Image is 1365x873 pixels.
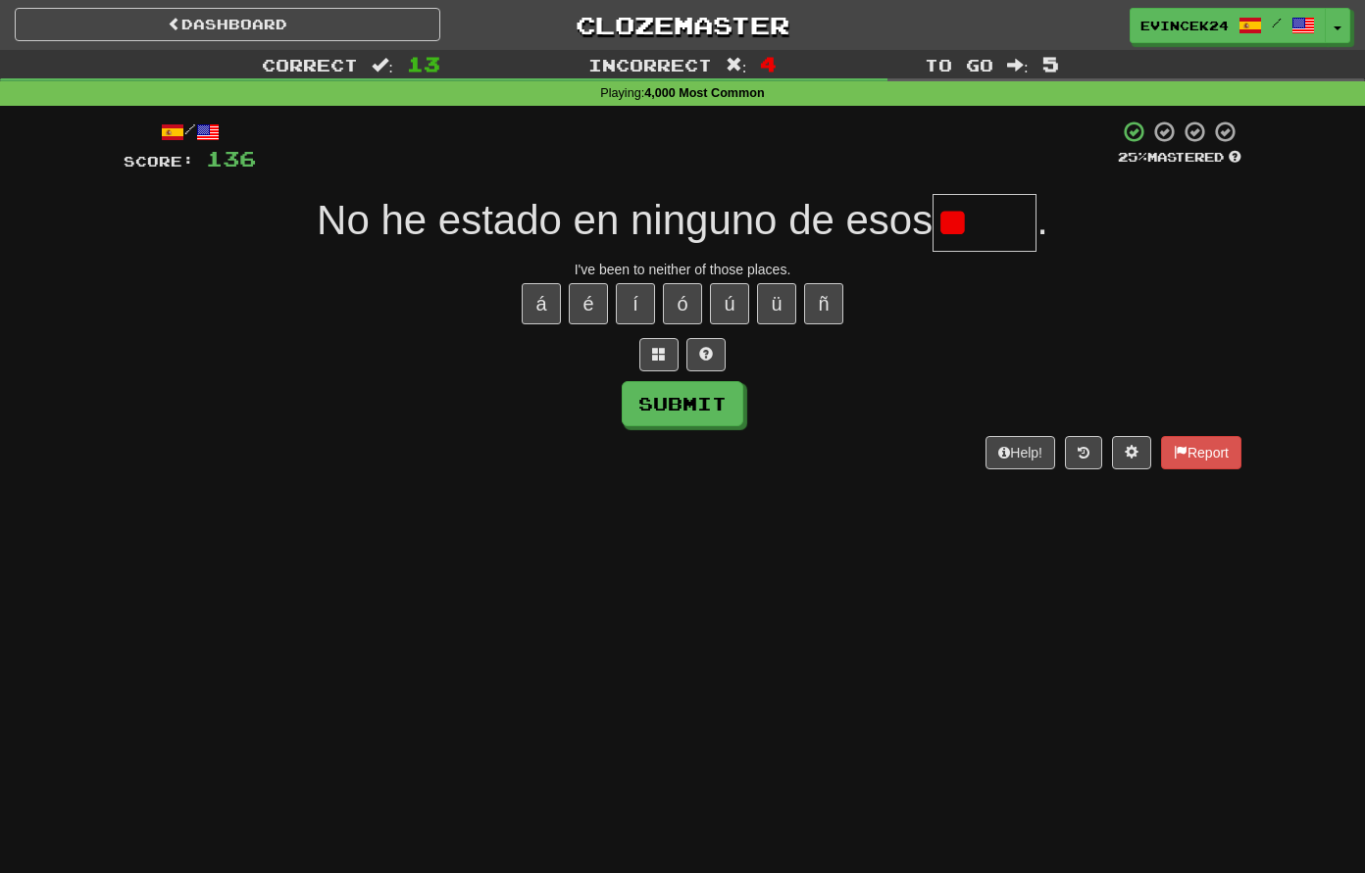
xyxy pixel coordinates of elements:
button: Round history (alt+y) [1065,436,1102,469]
button: Switch sentence to multiple choice alt+p [639,338,679,371]
a: Clozemaster [470,8,895,42]
span: Correct [262,55,358,74]
button: Help! [986,436,1055,469]
button: Submit [622,381,743,426]
button: é [569,283,608,324]
span: . [1036,197,1048,243]
span: : [726,57,747,73]
span: Incorrect [588,55,712,74]
span: : [1007,57,1029,73]
div: I've been to neither of those places. [124,260,1241,279]
span: Score: [124,153,194,170]
span: 25 % [1118,149,1147,165]
span: evincek24 [1140,17,1229,34]
button: ú [710,283,749,324]
strong: 4,000 Most Common [644,86,764,100]
span: 4 [760,52,777,75]
button: í [616,283,655,324]
div: / [124,120,256,144]
button: ü [757,283,796,324]
div: Mastered [1118,149,1241,167]
a: Dashboard [15,8,440,41]
a: evincek24 / [1130,8,1326,43]
span: / [1272,16,1282,29]
span: 13 [407,52,440,75]
span: 136 [206,146,256,170]
button: Report [1161,436,1241,469]
span: To go [925,55,993,74]
button: Single letter hint - you only get 1 per sentence and score half the points! alt+h [686,338,726,371]
button: ñ [804,283,843,324]
span: No he estado en ninguno de esos [317,197,933,243]
span: : [372,57,393,73]
span: 5 [1042,52,1059,75]
button: ó [663,283,702,324]
button: á [522,283,561,324]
